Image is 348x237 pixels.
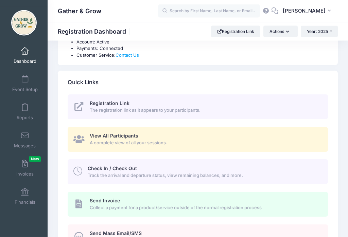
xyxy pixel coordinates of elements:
a: Check In / Check Out Track the arrival and departure status, view remaining balances, and more. [68,160,328,184]
a: Contact Us [116,53,139,58]
a: Dashboard [9,43,41,67]
a: Registration Link The registration link as it appears to your participants. [68,95,328,120]
img: Gather & Grow [11,10,37,36]
span: Year: 2025 [307,29,328,34]
span: Messages [14,143,36,149]
span: A complete view of all your sessions. [90,140,320,147]
button: [PERSON_NAME] [278,3,338,19]
span: Invoices [16,171,34,177]
span: View All Participants [90,133,138,139]
a: Financials [9,184,41,208]
span: The registration link as it appears to your participants. [90,107,320,114]
h4: Quick Links [68,73,99,92]
a: Registration Link [211,26,260,37]
span: Financials [15,199,35,205]
span: Collect a payment for a product/service outside of the normal registration process [90,205,320,212]
span: New [29,156,41,162]
input: Search by First Name, Last Name, or Email... [158,4,260,18]
a: Send Invoice Collect a payment for a product/service outside of the normal registration process [68,192,328,217]
span: Track the arrival and departure status, view remaining balances, and more. [88,172,320,179]
span: Dashboard [14,58,36,64]
span: Event Setup [12,87,38,92]
a: InvoicesNew [9,156,41,180]
h1: Gather & Grow [58,3,101,19]
li: Account: Active [76,39,328,46]
span: Check In / Check Out [88,166,137,171]
span: Reports [17,115,33,121]
li: Customer Service: [76,52,328,59]
span: Send Mass Email/SMS [90,231,142,236]
button: Year: 2025 [301,26,338,37]
span: Registration Link [90,101,129,106]
a: Event Setup [9,72,41,95]
a: View All Participants A complete view of all your sessions. [68,127,328,152]
span: Send Invoice [90,198,120,204]
span: [PERSON_NAME] [283,7,326,15]
h1: Registration Dashboard [58,28,132,35]
a: Reports [9,100,41,124]
li: Payments: Connected [76,45,328,52]
button: Actions [263,26,297,37]
a: Messages [9,128,41,152]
